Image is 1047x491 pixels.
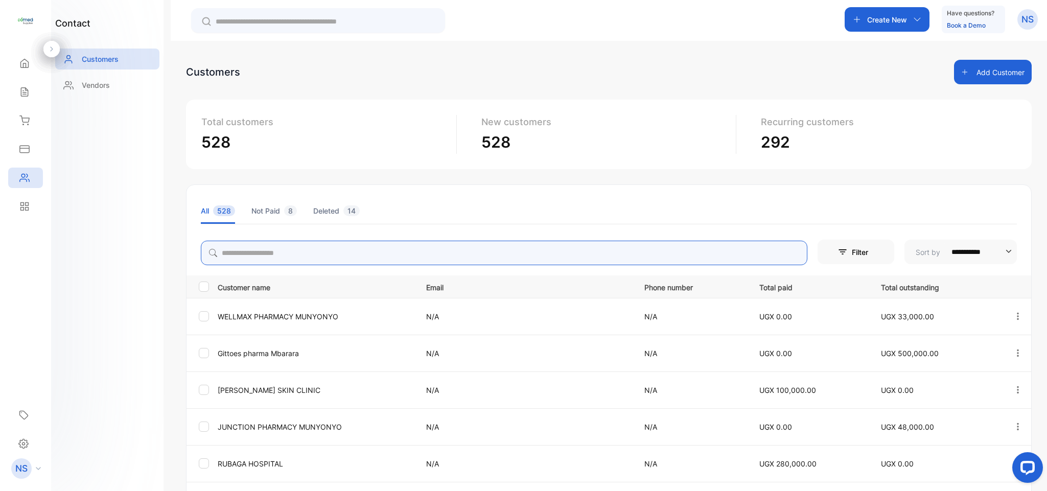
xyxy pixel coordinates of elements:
span: 528 [213,205,235,216]
p: Have questions? [947,8,994,18]
p: N/A [644,385,738,395]
p: Total outstanding [881,280,992,293]
p: WELLMAX PHARMACY MUNYONYO [218,311,413,322]
button: Add Customer [954,60,1032,84]
p: N/A [644,422,738,432]
img: logo [18,13,33,29]
button: NS [1017,7,1038,32]
a: Vendors [55,75,159,96]
p: 528 [481,131,728,154]
p: NS [15,462,28,475]
p: N/A [644,348,738,359]
p: NS [1021,13,1034,26]
p: Vendors [82,80,110,90]
span: UGX 48,000.00 [881,423,934,431]
p: 292 [761,131,1008,154]
span: UGX 0.00 [881,386,914,394]
p: N/A [426,385,623,395]
p: N/A [426,348,623,359]
p: [PERSON_NAME] SKIN CLINIC [218,385,413,395]
p: N/A [426,311,623,322]
p: Gittoes pharma Mbarara [218,348,413,359]
p: Total customers [201,115,448,129]
p: Recurring customers [761,115,1008,129]
p: RUBAGA HOSPITAL [218,458,413,469]
p: Customers [82,54,119,64]
span: UGX 0.00 [759,349,792,358]
button: Create New [845,7,929,32]
li: Not Paid [251,198,297,224]
p: Customer name [218,280,413,293]
div: Customers [186,64,240,80]
a: Customers [55,49,159,69]
p: Total paid [759,280,860,293]
p: JUNCTION PHARMACY MUNYONYO [218,422,413,432]
button: Sort by [904,240,1017,264]
span: UGX 100,000.00 [759,386,816,394]
li: All [201,198,235,224]
p: Phone number [644,280,738,293]
p: N/A [426,458,623,469]
span: UGX 0.00 [759,423,792,431]
p: N/A [644,458,738,469]
span: 14 [343,205,360,216]
p: N/A [426,422,623,432]
span: UGX 0.00 [881,459,914,468]
span: UGX 500,000.00 [881,349,939,358]
p: Email [426,280,623,293]
p: Sort by [916,247,940,258]
p: N/A [644,311,738,322]
h1: contact [55,16,90,30]
p: New customers [481,115,728,129]
p: Create New [867,14,907,25]
li: Deleted [313,198,360,224]
p: 528 [201,131,448,154]
a: Book a Demo [947,21,986,29]
span: 8 [284,205,297,216]
span: UGX 280,000.00 [759,459,817,468]
iframe: LiveChat chat widget [1004,448,1047,491]
span: UGX 0.00 [759,312,792,321]
span: UGX 33,000.00 [881,312,934,321]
